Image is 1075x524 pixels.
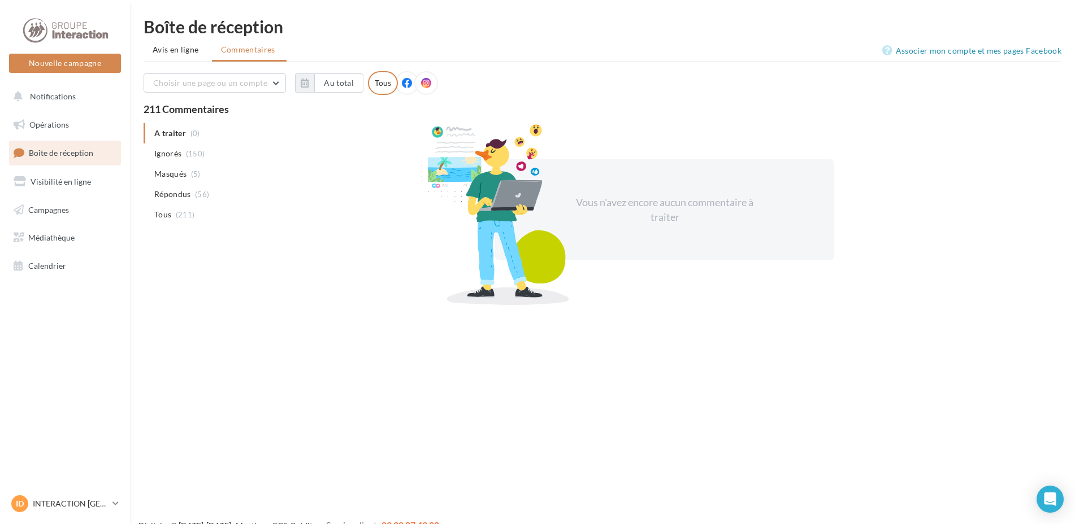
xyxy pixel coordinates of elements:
span: Médiathèque [28,233,75,242]
span: Visibilité en ligne [31,177,91,186]
div: Tous [368,71,398,95]
button: Au total [314,73,363,93]
div: 211 Commentaires [144,104,1061,114]
button: Nouvelle campagne [9,54,121,73]
span: Opérations [29,120,69,129]
div: Open Intercom Messenger [1037,486,1064,513]
span: Avis en ligne [153,44,199,55]
a: Médiathèque [7,226,123,250]
span: (150) [186,149,205,158]
span: Tous [154,209,171,220]
a: Opérations [7,113,123,137]
span: (5) [191,169,201,178]
a: Boîte de réception [7,141,123,165]
button: Au total [295,73,363,93]
span: Choisir une page ou un compte [153,78,267,88]
span: Répondus [154,189,191,200]
span: Boîte de réception [29,148,93,158]
a: Campagnes [7,198,123,222]
span: (56) [195,190,209,199]
div: Boîte de réception [144,18,1061,35]
span: (211) [176,210,195,219]
span: Masqués [154,168,187,180]
a: Calendrier [7,254,123,278]
a: ID INTERACTION [GEOGRAPHIC_DATA] [9,493,121,514]
div: Vous n'avez encore aucun commentaire à traiter [567,195,762,224]
span: ID [16,498,24,509]
span: Calendrier [28,261,66,270]
a: Visibilité en ligne [7,170,123,194]
span: Notifications [30,91,76,101]
button: Choisir une page ou un compte [144,73,286,93]
p: INTERACTION [GEOGRAPHIC_DATA] [33,498,108,509]
a: Associer mon compte et mes pages Facebook [882,44,1061,58]
button: Notifications [7,85,119,108]
span: Ignorés [154,148,181,159]
span: Campagnes [28,204,69,214]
